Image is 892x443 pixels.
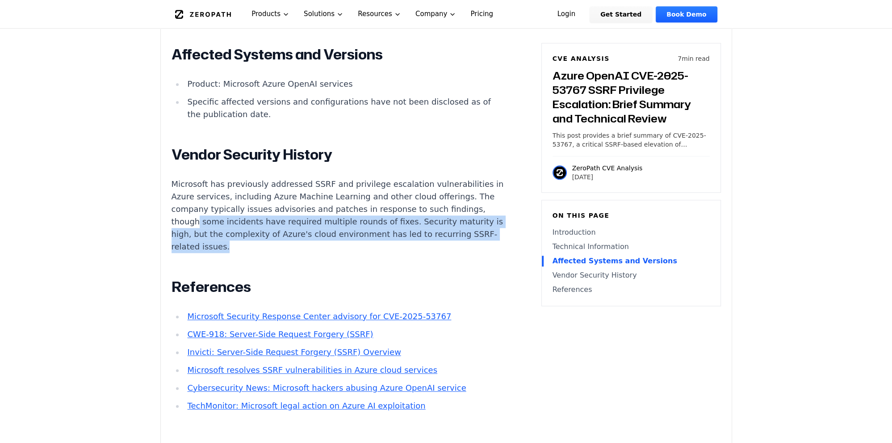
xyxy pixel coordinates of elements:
li: Specific affected versions and configurations have not been disclosed as of the publication date. [184,96,504,121]
p: ZeroPath CVE Analysis [572,164,643,173]
a: Book Demo [656,6,717,22]
h2: References [172,278,504,296]
a: Get Started [590,6,652,22]
a: Affected Systems and Versions [553,256,710,266]
a: Microsoft Security Response Center advisory for CVE-2025-53767 [187,312,451,321]
h6: CVE Analysis [553,54,610,63]
a: Login [547,6,586,22]
a: Technical Information [553,241,710,252]
p: This post provides a brief summary of CVE-2025-53767, a critical SSRF-based elevation of privileg... [553,131,710,149]
p: [DATE] [572,173,643,181]
a: TechMonitor: Microsoft legal action on Azure AI exploitation [187,401,425,410]
a: Introduction [553,227,710,238]
h2: Vendor Security History [172,146,504,164]
p: Microsoft has previously addressed SSRF and privilege escalation vulnerabilities in Azure service... [172,178,504,253]
h6: On this page [553,211,710,220]
a: Vendor Security History [553,270,710,281]
li: Product: Microsoft Azure OpenAI services [184,78,504,90]
a: Cybersecurity News: Microsoft hackers abusing Azure OpenAI service [187,383,466,392]
a: Microsoft resolves SSRF vulnerabilities in Azure cloud services [187,365,437,375]
p: 7 min read [678,54,709,63]
a: References [553,284,710,295]
img: ZeroPath CVE Analysis [553,165,567,180]
a: Invicti: Server-Side Request Forgery (SSRF) Overview [187,347,401,357]
h2: Affected Systems and Versions [172,46,504,63]
a: CWE-918: Server-Side Request Forgery (SSRF) [187,329,373,339]
h3: Azure OpenAI CVE-2025-53767 SSRF Privilege Escalation: Brief Summary and Technical Review [553,68,710,126]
